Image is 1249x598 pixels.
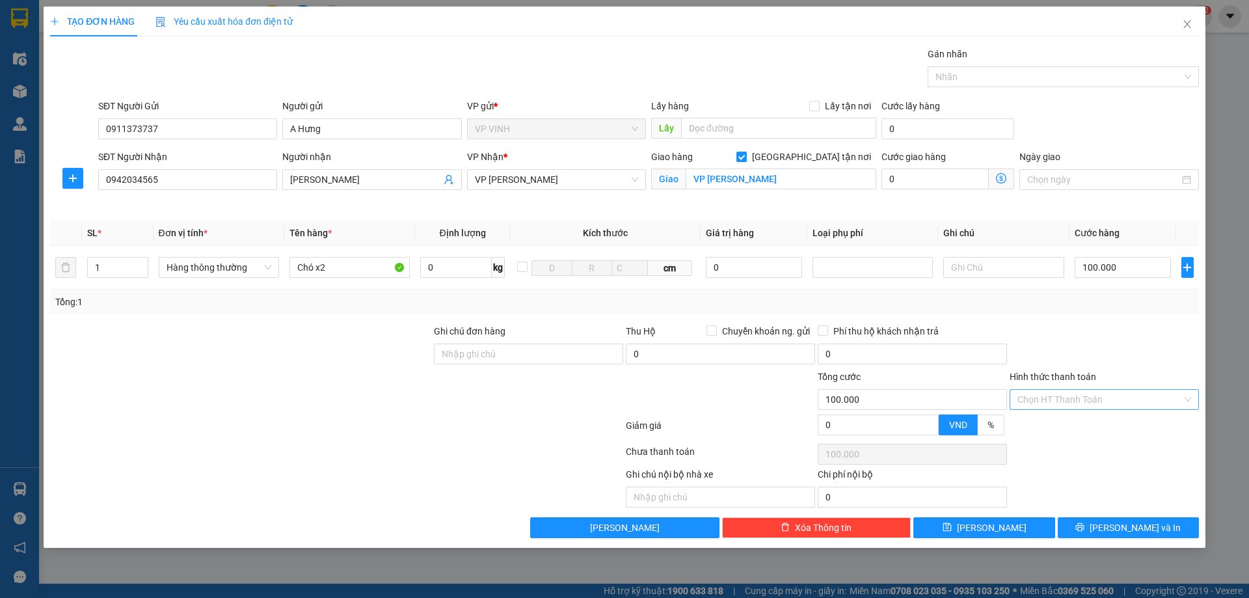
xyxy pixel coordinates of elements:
button: plus [62,168,83,189]
span: Tên hàng [289,228,332,238]
button: plus [1181,257,1194,278]
span: [PERSON_NAME] [590,521,660,535]
input: D [531,260,572,276]
span: Yêu cầu xuất hóa đơn điện tử [155,16,293,27]
input: Ngày giao [1027,172,1179,187]
span: kg [492,257,505,278]
button: printer[PERSON_NAME] và In [1058,517,1199,538]
span: VP Nhận [467,152,504,162]
span: Cước hàng [1075,228,1120,238]
div: SĐT Người Gửi [98,99,277,113]
span: Giá trị hàng [706,228,754,238]
input: 0 [706,257,803,278]
span: Kích thước [583,228,628,238]
label: Hình thức thanh toán [1010,372,1096,382]
input: Ghi chú đơn hàng [434,344,623,364]
input: Giao tận nơi [686,169,876,189]
div: Ghi chú nội bộ nhà xe [626,467,815,487]
span: VP NGỌC HỒI [475,170,638,189]
span: plus [1182,262,1193,273]
span: close [1182,19,1192,29]
label: Cước lấy hàng [881,101,940,111]
span: Giao [651,169,686,189]
label: Ngày giao [1019,152,1060,162]
span: [PERSON_NAME] và In [1090,521,1181,535]
span: VP VINH [475,119,638,139]
div: Chi phí nội bộ [818,467,1007,487]
span: printer [1075,523,1084,533]
span: save [943,523,952,533]
img: icon [155,17,166,27]
div: VP gửi [467,99,646,113]
input: VD: Bàn, Ghế [289,257,410,278]
span: % [987,420,994,430]
span: Giao hàng [651,152,693,162]
th: Loại phụ phí [807,221,938,246]
span: Thu Hộ [626,326,656,336]
label: Gán nhãn [928,49,967,59]
span: Lấy hàng [651,101,689,111]
div: SĐT Người Nhận [98,150,277,164]
span: Phí thu hộ khách nhận trả [828,324,944,338]
span: plus [63,173,83,183]
span: SL [87,228,98,238]
span: [GEOGRAPHIC_DATA] tận nơi [747,150,876,164]
span: Lấy [651,118,681,139]
button: save[PERSON_NAME] [913,517,1054,538]
div: Giảm giá [624,418,816,441]
button: deleteXóa Thông tin [722,517,911,538]
span: Xóa Thông tin [795,521,852,535]
span: Đơn vị tính [159,228,208,238]
div: Chưa thanh toán [624,444,816,467]
span: dollar-circle [996,173,1006,183]
input: Cước lấy hàng [881,118,1014,139]
input: Dọc đường [681,118,876,139]
input: Ghi Chú [943,257,1064,278]
div: Người nhận [282,150,461,164]
span: [PERSON_NAME] [957,521,1027,535]
button: [PERSON_NAME] [530,517,719,538]
span: Chuyển khoản ng. gửi [717,324,815,338]
th: Ghi chú [938,221,1069,246]
label: Cước giao hàng [881,152,946,162]
input: R [572,260,612,276]
span: TẠO ĐƠN HÀNG [50,16,135,27]
label: Ghi chú đơn hàng [434,326,505,336]
span: Lấy tận nơi [820,99,876,113]
span: Tổng cước [818,372,861,382]
input: Cước giao hàng [881,169,989,189]
span: plus [50,17,59,26]
button: Close [1169,7,1205,43]
span: Hàng thông thường [167,258,271,277]
div: Tổng: 1 [55,295,482,309]
span: VND [949,420,967,430]
span: cm [648,260,692,276]
span: delete [781,523,790,533]
button: delete [55,257,76,278]
input: C [611,260,648,276]
div: Người gửi [282,99,461,113]
input: Nhập ghi chú [626,487,815,508]
span: Định lượng [439,228,485,238]
span: user-add [444,174,454,185]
